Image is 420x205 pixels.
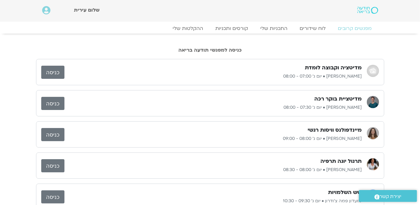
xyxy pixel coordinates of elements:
a: כניסה [41,159,64,172]
h3: תרגול יוגה תרפיה [321,158,362,165]
h2: כניסה למפגשי תודעה בריאה [36,47,384,53]
p: [PERSON_NAME] • יום ג׳ 08:00 - 08:30 [64,166,362,174]
span: יצירת קשר [380,192,402,201]
a: כניסה [41,66,64,79]
nav: Menu [42,25,378,31]
a: התכניות שלי [254,25,294,31]
img: ענת קדר [367,158,379,170]
h3: מדיטציית בוקר רכה [315,95,362,103]
a: ההקלטות שלי [167,25,210,31]
span: שלום עירית [74,7,100,13]
img: הילן נבות [367,127,379,139]
h3: מדיטציה וקבוצה לומדת [305,64,362,71]
a: כניסה [41,128,64,141]
img: אודי שפריר [367,65,379,77]
a: יצירת קשר [359,190,417,202]
a: כניסה [41,190,64,203]
h3: שש השלמויות [328,189,362,196]
a: כניסה [41,97,64,110]
a: לוח שידורים [294,25,332,31]
p: [PERSON_NAME] • יום ג׳ 07:00 - 08:00 [64,73,362,80]
img: אורי דאובר [367,96,379,108]
h3: מיינדפולנס וויסות רגשי [308,126,362,134]
p: [PERSON_NAME] • יום ג׳ 08:00 - 09:00 [64,135,362,142]
p: מועדון פמה צ'ודרון • יום ג׳ 09:30 - 10:30 [64,197,362,205]
a: מפגשים קרובים [332,25,378,31]
a: קורסים ותכניות [210,25,254,31]
p: [PERSON_NAME] • יום ג׳ 07:30 - 08:00 [64,104,362,111]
